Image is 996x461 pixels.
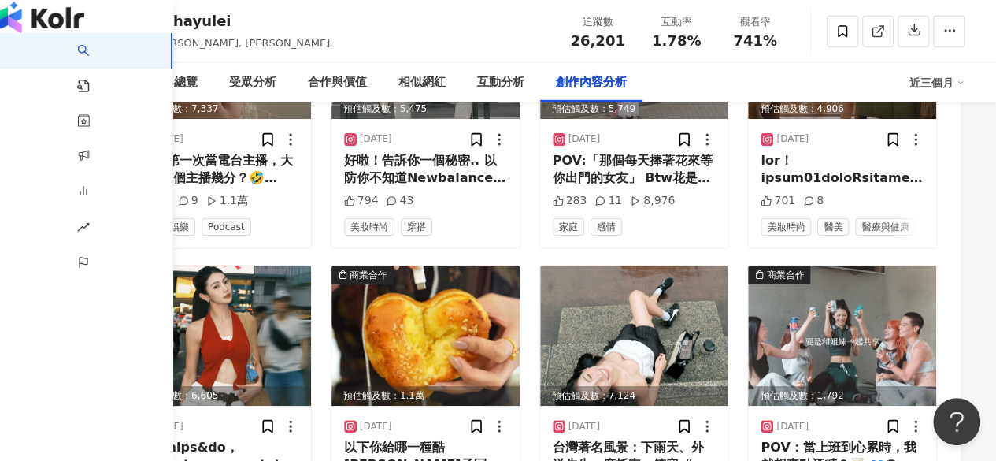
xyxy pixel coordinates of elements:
span: 美妝時尚 [344,218,394,236]
div: 1.1萬 [206,193,248,209]
iframe: Help Scout Beacon - Open [933,398,980,445]
div: [DATE] [360,132,392,146]
div: 商業合作 [350,267,387,283]
div: 預估觸及數：1,792 [748,386,936,406]
div: 預估觸及數：5,475 [331,99,520,119]
div: [DATE] [776,132,809,146]
span: 感情 [591,218,622,236]
div: 預估觸及數：1.1萬 [331,386,520,406]
div: [DATE] [568,132,601,146]
img: post-image [331,266,520,406]
span: Podcast [202,218,251,236]
div: 預估觸及數：4,906 [748,99,936,119]
div: 合作與價值 [308,73,367,92]
div: 🎧🎙️第一次當電台主播，大家給這個主播幾分？🤣 POV：我是[PERSON_NAME]，[DATE]的你-正在收聽 Mia Radio 主播整個當上癮，再讓我當個幾秒👇🏻 「這裡是 [PERSO... [135,152,298,188]
span: 26,201 [570,32,624,49]
div: [DATE] [360,420,392,433]
div: 701 [761,193,795,209]
div: post-image預估觸及數：6,605 [123,266,311,406]
div: 觀看率 [725,14,785,30]
span: 741% [733,33,777,49]
div: 283 [553,193,587,209]
div: 互動率 [646,14,706,30]
div: [DATE] [776,420,809,433]
div: post-image商業合作預估觸及數：1,792 [748,266,936,406]
div: 相似網紅 [398,73,446,92]
div: 預估觸及數：6,605 [123,386,311,406]
a: search [77,33,109,95]
div: 互動分析 [477,73,524,92]
div: 8,976 [630,193,675,209]
img: post-image [748,266,936,406]
div: 追蹤數 [568,14,628,30]
div: 9 [178,193,198,209]
div: 近三個月 [909,70,965,95]
div: POV:「那個每天捧著花來等你出門的女友」 Btw花是我每週在 @maisonharu.flower 訂的週花， 愛花成癡的我每個禮拜拿到還是會覺得：「嗯～[DATE]真是幸福浪漫！」 [553,152,716,188]
div: 794 [344,193,379,209]
div: 預估觸及數：7,337 [123,99,311,119]
div: 43 [386,193,413,209]
div: 商業合作 [766,267,804,283]
span: 醫美 [817,218,849,236]
span: rise [77,211,90,247]
div: 預估觸及數：5,749 [540,99,728,119]
div: 受眾分析 [229,73,276,92]
div: 8 [803,193,824,209]
span: [PERSON_NAME], [PERSON_NAME] [154,37,330,49]
img: post-image [540,266,728,406]
span: 1.78% [652,33,701,49]
span: 家庭 [553,218,584,236]
div: hahayulei [154,11,330,31]
span: 美妝時尚 [761,218,811,236]
div: post-image商業合作預估觸及數：1.1萬 [331,266,520,406]
span: 穿搭 [401,218,432,236]
div: post-image預估觸及數：7,124 [540,266,728,406]
div: 好啦！告訴你一個秘密.. 以防你不知道Newbalance 的NB2010 開賣了 就是這雙鞋除了已經吸引[PERSON_NAME] 和[PERSON_NAME] [PERSON_NAME] 等... [344,152,507,188]
div: 創作內容分析 [556,73,627,92]
div: [DATE] [568,420,601,433]
div: 11 [594,193,622,209]
img: post-image [123,266,311,406]
div: 預估觸及數：7,124 [540,386,728,406]
div: lor！ipsum01doloRsitame👩🏻‍💻🕗 「consec？...adipiscinge？」 seddoeiusmo，temporincididun👔🗡️ utlab，etd🤫🤫🤫 ... [761,152,924,188]
span: 醫療與健康 [855,218,915,236]
div: 總覽 [174,73,198,92]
